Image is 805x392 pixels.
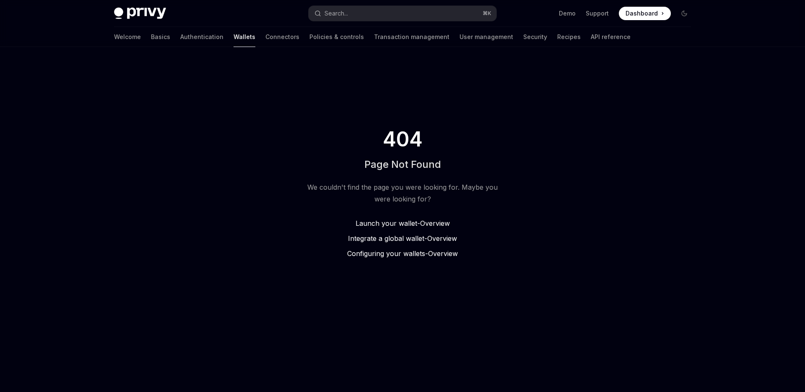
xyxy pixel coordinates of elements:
[586,9,609,18] a: Support
[114,27,141,47] a: Welcome
[347,249,428,258] span: Configuring your wallets -
[325,8,348,18] div: Search...
[619,7,671,20] a: Dashboard
[626,9,658,18] span: Dashboard
[151,27,170,47] a: Basics
[348,234,427,243] span: Integrate a global wallet -
[304,181,501,205] div: We couldn't find the page you were looking for. Maybe you were looking for?
[559,9,576,18] a: Demo
[374,27,449,47] a: Transaction management
[483,10,491,17] span: ⌘ K
[427,234,457,243] span: Overview
[381,128,424,151] span: 404
[234,27,255,47] a: Wallets
[304,248,501,259] a: Configuring your wallets-Overview
[304,218,501,228] a: Launch your wallet-Overview
[460,27,513,47] a: User management
[114,8,166,19] img: dark logo
[304,233,501,243] a: Integrate a global wallet-Overview
[309,6,496,21] button: Search...⌘K
[557,27,581,47] a: Recipes
[591,27,631,47] a: API reference
[356,219,420,227] span: Launch your wallet -
[364,158,441,171] h1: Page Not Found
[265,27,299,47] a: Connectors
[420,219,450,227] span: Overview
[428,249,458,258] span: Overview
[678,7,691,20] button: Toggle dark mode
[309,27,364,47] a: Policies & controls
[523,27,547,47] a: Security
[180,27,223,47] a: Authentication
